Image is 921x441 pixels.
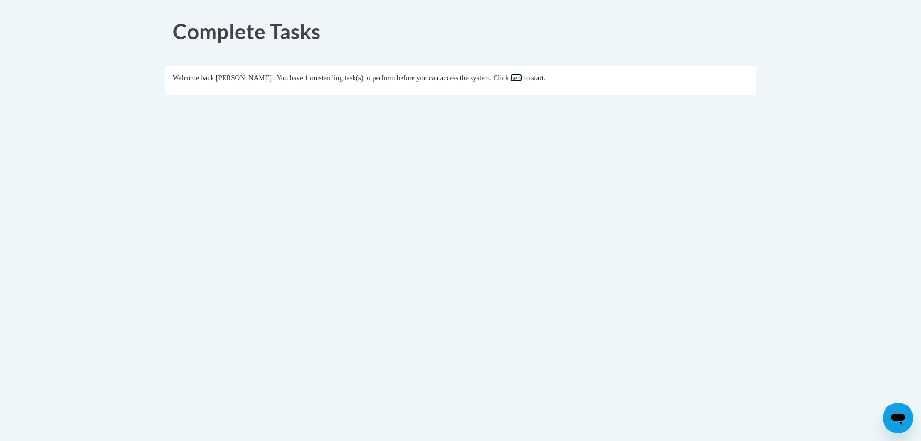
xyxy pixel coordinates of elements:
[216,74,272,82] span: [PERSON_NAME]
[173,19,320,44] span: Complete Tasks
[524,74,545,82] span: to start.
[305,74,308,82] span: 1
[173,74,214,82] span: Welcome back
[883,403,913,433] iframe: Button to launch messaging window
[510,74,522,82] a: here
[310,74,508,82] span: outstanding task(s) to perform before you can access the system. Click
[273,74,303,82] span: . You have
